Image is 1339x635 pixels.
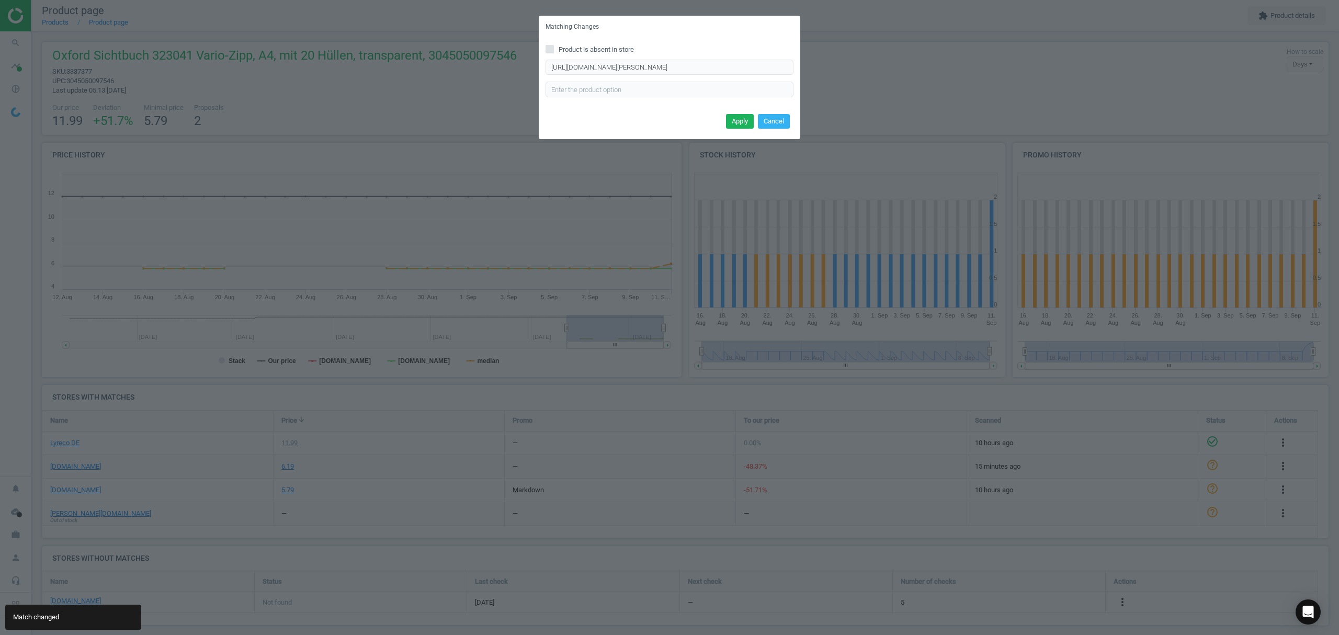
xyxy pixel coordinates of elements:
button: Cancel [758,114,790,129]
h5: Matching Changes [546,22,599,31]
input: Enter correct product URL [546,60,793,75]
span: Product is absent in store [557,45,636,54]
button: Apply [726,114,754,129]
input: Enter the product option [546,82,793,97]
div: Match changed [5,605,141,630]
div: Open Intercom Messenger [1296,599,1321,625]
